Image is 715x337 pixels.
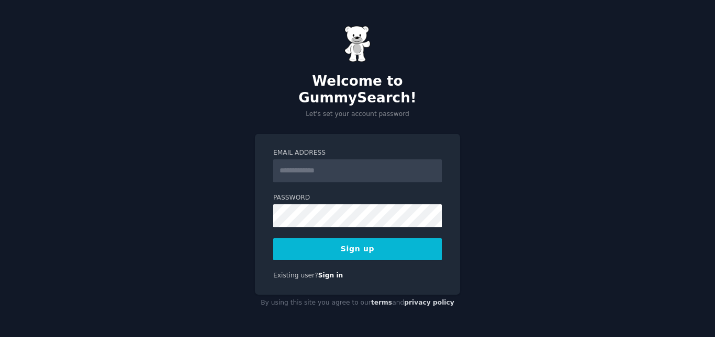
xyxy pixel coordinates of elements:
label: Email Address [273,148,442,158]
button: Sign up [273,238,442,260]
label: Password [273,193,442,203]
a: Sign in [318,272,343,279]
h2: Welcome to GummySearch! [255,73,460,106]
span: Existing user? [273,272,318,279]
img: Gummy Bear [344,26,371,62]
a: privacy policy [404,299,454,306]
a: terms [371,299,392,306]
div: By using this site you agree to our and [255,295,460,311]
p: Let's set your account password [255,110,460,119]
